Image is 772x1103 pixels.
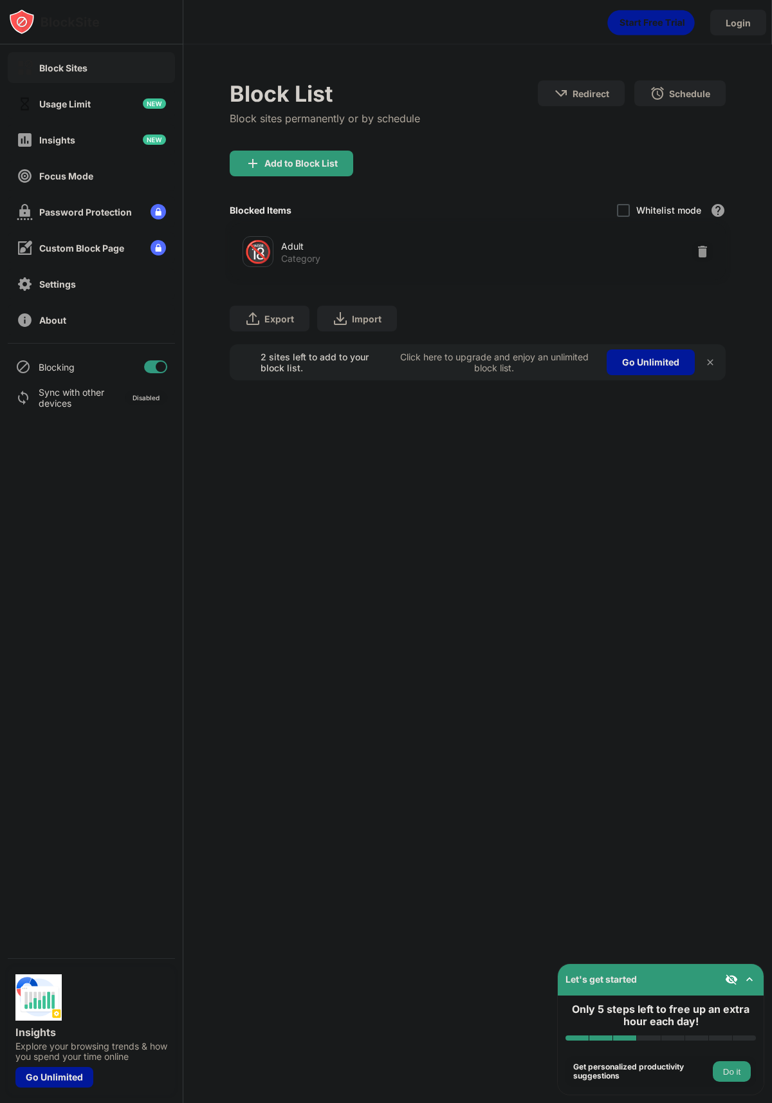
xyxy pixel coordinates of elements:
img: focus-off.svg [17,168,33,184]
div: Blocked Items [230,205,291,216]
div: Block sites permanently or by schedule [230,112,420,125]
img: password-protection-off.svg [17,204,33,220]
div: Schedule [669,88,710,99]
div: Settings [39,279,76,290]
div: Insights [39,134,75,145]
div: 🔞 [244,239,271,265]
div: Blocking [39,362,75,373]
div: Go Unlimited [607,349,695,375]
div: animation [607,10,695,35]
div: Login [726,17,751,28]
div: Usage Limit [39,98,91,109]
img: settings-off.svg [17,276,33,292]
div: Category [281,253,320,264]
div: Import [352,313,381,324]
img: customize-block-page-off.svg [17,240,33,256]
div: Block List [230,80,420,107]
div: Whitelist mode [636,205,701,216]
div: Password Protection [39,207,132,218]
img: push-insights.svg [15,974,62,1021]
div: Let's get started [565,974,637,985]
button: Do it [713,1061,751,1082]
img: omni-setup-toggle.svg [743,973,756,986]
img: lock-menu.svg [151,204,166,219]
img: new-icon.svg [143,134,166,145]
div: Explore your browsing trends & how you spend your time online [15,1041,167,1062]
img: time-usage-off.svg [17,96,33,112]
img: new-icon.svg [143,98,166,109]
div: Click here to upgrade and enjoy an unlimited block list. [397,351,591,373]
img: insights-off.svg [17,132,33,148]
img: lock-menu.svg [151,240,166,255]
div: Sync with other devices [39,387,105,409]
div: Add to Block List [264,158,338,169]
img: eye-not-visible.svg [725,973,738,986]
img: about-off.svg [17,312,33,328]
div: Adult [281,239,478,253]
img: sync-icon.svg [15,390,31,405]
img: blocking-icon.svg [15,359,31,375]
div: Redirect [573,88,609,99]
div: About [39,315,66,326]
div: Disabled [133,394,160,402]
div: Block Sites [39,62,87,73]
div: Go Unlimited [15,1067,93,1088]
img: block-on.svg [17,60,33,76]
div: Only 5 steps left to free up an extra hour each day! [565,1003,756,1028]
div: Export [264,313,294,324]
img: logo-blocksite.svg [9,9,100,35]
div: Focus Mode [39,171,93,181]
div: Get personalized productivity suggestions [573,1062,710,1081]
div: Insights [15,1026,167,1039]
div: 2 sites left to add to your block list. [261,351,389,373]
div: Custom Block Page [39,243,124,254]
img: x-button.svg [705,357,715,367]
